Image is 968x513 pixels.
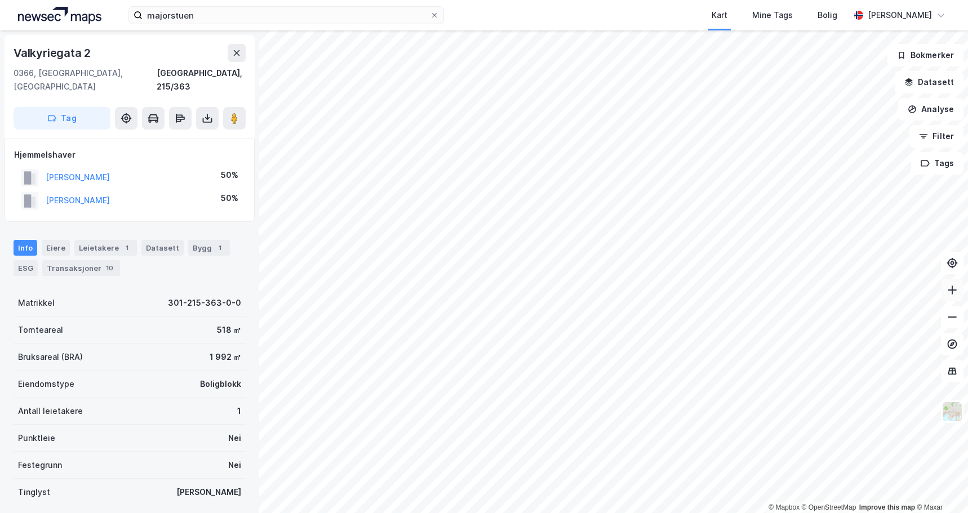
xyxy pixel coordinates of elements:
button: Bokmerker [887,44,963,66]
div: Tomteareal [18,323,63,337]
div: 10 [104,262,116,274]
div: Matrikkel [18,296,55,310]
button: Datasett [895,71,963,93]
img: logo.a4113a55bc3d86da70a041830d287a7e.svg [18,7,101,24]
div: Boligblokk [200,377,241,391]
div: 518 ㎡ [217,323,241,337]
div: Kart [712,8,727,22]
a: Mapbox [769,503,800,511]
div: Tinglyst [18,485,50,499]
div: Valkyriegata 2 [14,44,93,62]
div: 301-215-363-0-0 [168,296,241,310]
button: Analyse [898,98,963,121]
div: 50% [221,168,238,182]
div: ESG [14,260,38,276]
div: [PERSON_NAME] [868,8,932,22]
div: Festegrunn [18,458,62,472]
div: Bolig [818,8,837,22]
div: Bruksareal (BRA) [18,350,83,364]
div: Info [14,240,37,256]
div: [GEOGRAPHIC_DATA], 215/363 [157,66,246,93]
div: Antall leietakere [18,404,83,418]
input: Søk på adresse, matrikkel, gårdeiere, leietakere eller personer [143,7,430,24]
div: Eiendomstype [18,377,74,391]
div: Punktleie [18,431,55,445]
div: 0366, [GEOGRAPHIC_DATA], [GEOGRAPHIC_DATA] [14,66,157,93]
div: 50% [221,191,238,205]
div: Transaksjoner [42,260,120,276]
div: [PERSON_NAME] [176,485,241,499]
div: Bygg [188,240,230,256]
div: Nei [228,431,241,445]
a: Improve this map [859,503,915,511]
div: Datasett [141,240,184,256]
div: Leietakere [74,240,137,256]
iframe: Chat Widget [912,459,968,513]
div: 1 [121,242,132,253]
div: Kontrollprogram for chat [912,459,968,513]
div: Eiere [42,240,70,256]
button: Filter [909,125,963,148]
div: Mine Tags [752,8,793,22]
div: Nei [228,458,241,472]
button: Tags [911,152,963,175]
a: OpenStreetMap [802,503,856,511]
div: 1 992 ㎡ [210,350,241,364]
button: Tag [14,107,110,130]
img: Z [942,401,963,422]
div: 1 [214,242,225,253]
div: 1 [237,404,241,418]
div: Hjemmelshaver [14,148,245,162]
